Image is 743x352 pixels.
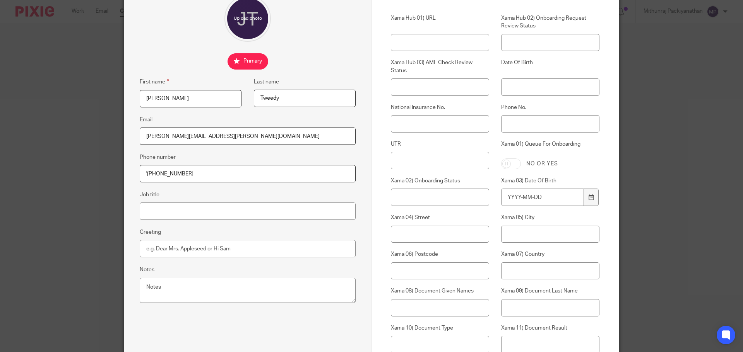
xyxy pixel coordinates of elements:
[501,14,599,30] label: Xama Hub 02) Onboarding Request Review Status
[501,324,599,332] label: Xama 11) Document Result
[391,250,489,258] label: Xama 06) Postcode
[140,240,356,257] input: e.g. Dear Mrs. Appleseed or Hi Sam
[501,59,599,75] label: Date Of Birth
[391,287,489,295] label: Xama 08) Document Given Names
[501,189,584,206] input: YYYY-MM-DD
[501,177,599,185] label: Xama 03) Date Of Birth
[391,324,489,332] label: Xama 10) Document Type
[501,250,599,258] label: Xama 07) Country
[391,177,489,185] label: Xama 02) Onboarding Status
[140,228,161,236] label: Greeting
[391,214,489,221] label: Xama 04) Street
[140,116,152,124] label: Email
[391,140,489,148] label: UTR
[391,14,489,30] label: Xama Hub 01) URL
[140,77,169,86] label: First name
[526,160,558,168] label: No or yes
[254,78,279,86] label: Last name
[501,140,599,153] label: Xama 01) Queue For Onboarding
[501,287,599,295] label: Xama 09) Document Last Name
[391,59,489,75] label: Xama Hub 03) AML Check Review Status
[140,153,176,161] label: Phone number
[140,191,159,199] label: Job title
[501,214,599,221] label: Xama 05) City
[501,104,599,111] label: Phone No.
[391,104,489,111] label: National Insurance No.
[140,266,154,274] label: Notes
